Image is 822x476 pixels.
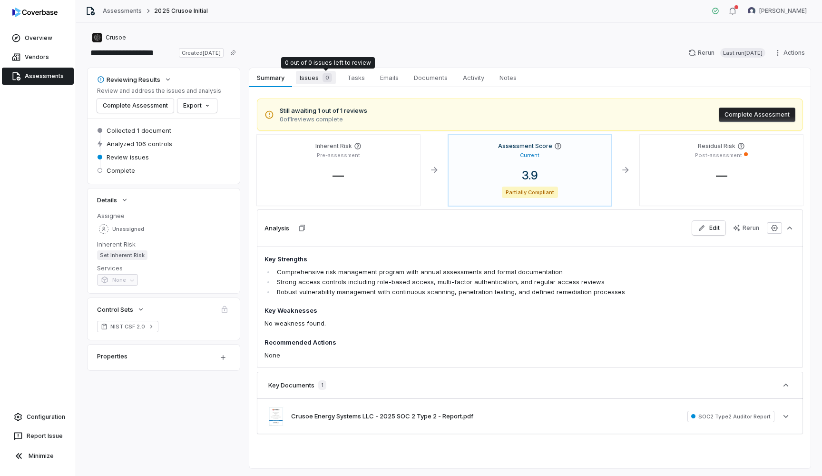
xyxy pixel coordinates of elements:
h3: Analysis [264,224,289,232]
h4: Key Weaknesses [264,306,689,316]
button: Control Sets [94,301,147,318]
button: Report Issue [4,427,72,445]
span: Details [97,196,117,204]
a: Assessments [2,68,74,85]
span: Control Sets [97,305,133,314]
button: Minimize [4,446,72,466]
span: Collected 1 document [107,126,171,135]
span: Set Inherent Risk [97,250,147,260]
p: No weakness found. [264,318,689,328]
span: Created [DATE] [179,48,224,58]
span: Complete [107,166,135,175]
span: Notes [496,71,520,84]
span: Emails [376,71,402,84]
button: Garima Dhaundiyal avatar[PERSON_NAME] [742,4,812,18]
a: Configuration [4,408,72,426]
dt: Services [97,264,230,272]
p: None [264,350,689,360]
span: Summary [253,71,288,84]
button: Edit [692,221,725,235]
span: — [708,169,735,182]
button: Complete Assessment [719,108,795,122]
button: RerunLast run[DATE] [683,46,771,60]
h4: Inherent Risk [315,142,352,150]
span: Partially Compliant [502,187,558,198]
h4: Recommended Actions [264,338,689,347]
dt: Inherent Risk [97,240,230,248]
a: Assessments [103,7,142,15]
h4: Assessment Score [498,142,552,150]
span: Analyzed 106 controls [107,139,172,148]
button: Complete Assessment [97,99,174,113]
button: Copy link [225,44,242,61]
li: Comprehensive risk management program with annual assessments and formal documentation [274,267,689,277]
span: — [325,169,352,182]
dt: Assignee [97,211,230,220]
a: Vendors [2,49,74,66]
span: Activity [459,71,488,84]
span: Issues [296,71,336,84]
img: e1d8d149e66f47208562c35b7ce0acf5.jpg [268,407,284,426]
button: Details [94,191,131,208]
span: 3.9 [514,169,546,182]
div: Rerun [733,224,759,232]
button: Rerun [727,221,765,235]
p: Current [520,152,539,159]
span: 1 [318,380,326,390]
a: Overview [2,30,74,47]
a: NIST CSF 2.0 [97,321,158,332]
button: Reviewing Results [94,71,175,88]
span: Still awaiting 1 out of 1 reviews [280,106,367,116]
span: [PERSON_NAME] [759,7,807,15]
button: https://crusoe.ai/Crusoe [89,29,129,46]
h4: Key Strengths [264,255,689,264]
img: logo-D7KZi-bG.svg [12,8,58,17]
span: 2025 Crusoe Initial [154,7,208,15]
div: Reviewing Results [97,75,160,84]
p: Pre-assessment [317,152,360,159]
h3: Key Documents [268,381,314,389]
span: Documents [410,71,451,84]
p: Review and address the issues and analysis [97,87,221,95]
li: Strong access controls including role-based access, multi-factor authentication, and regular acce... [274,277,689,287]
img: Garima Dhaundiyal avatar [748,7,755,15]
button: Actions [771,46,811,60]
button: Crusoe Energy Systems LLC - 2025 SOC 2 Type 2 - Report.pdf [291,412,473,421]
span: Review issues [107,153,149,161]
span: Tasks [343,71,369,84]
div: 0 out of 0 issues left to review [285,59,371,67]
span: Crusoe [106,34,126,41]
span: 0 [323,73,332,82]
span: SOC2 Type2 Auditor Report [687,411,774,422]
span: Last run [DATE] [720,48,765,58]
span: 0 of 1 reviews complete [280,116,367,123]
p: Post-assessment [695,152,742,159]
button: Export [177,99,217,113]
span: Unassigned [112,226,144,233]
span: NIST CSF 2.0 [110,323,145,330]
li: Robust vulnerability management with continuous scanning, penetration testing, and defined remedi... [274,287,689,297]
h4: Residual Risk [698,142,735,150]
